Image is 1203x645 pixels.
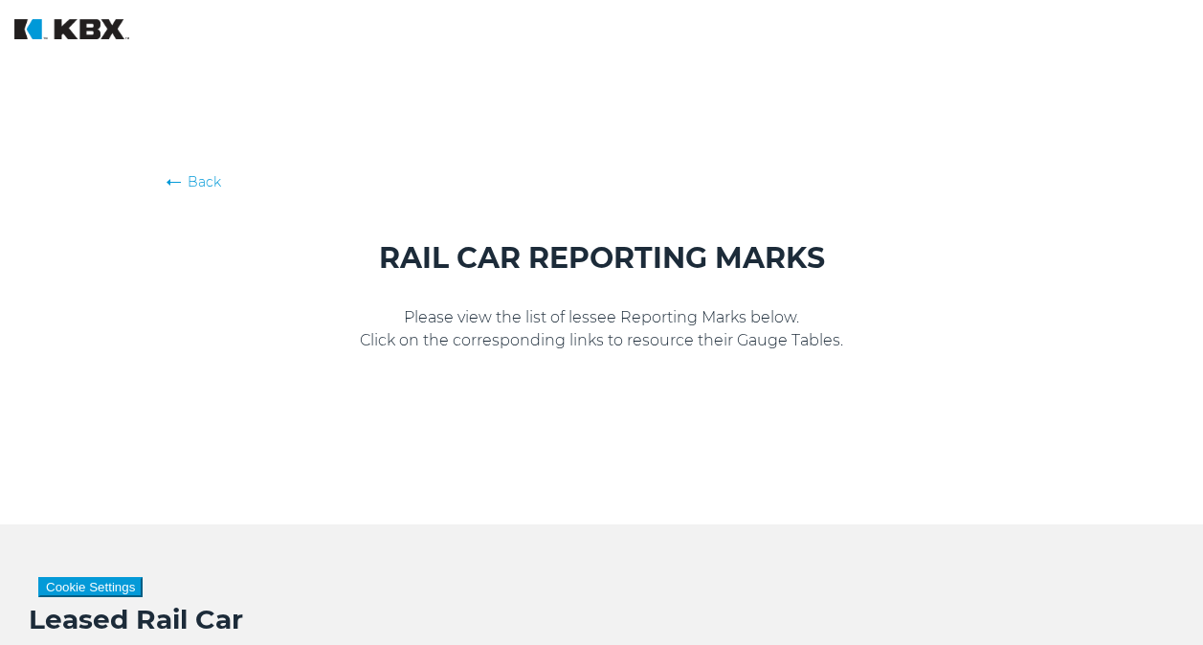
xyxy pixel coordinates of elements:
[167,306,1037,352] p: Please view the list of lessee Reporting Marks below. Click on the corresponding links to resourc...
[167,172,1037,191] a: Back
[167,239,1037,278] h1: RAIL CAR REPORTING MARKS
[14,19,129,39] img: KBX Logistics
[38,577,143,597] button: Cookie Settings
[29,601,1174,637] h2: Leased Rail Car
